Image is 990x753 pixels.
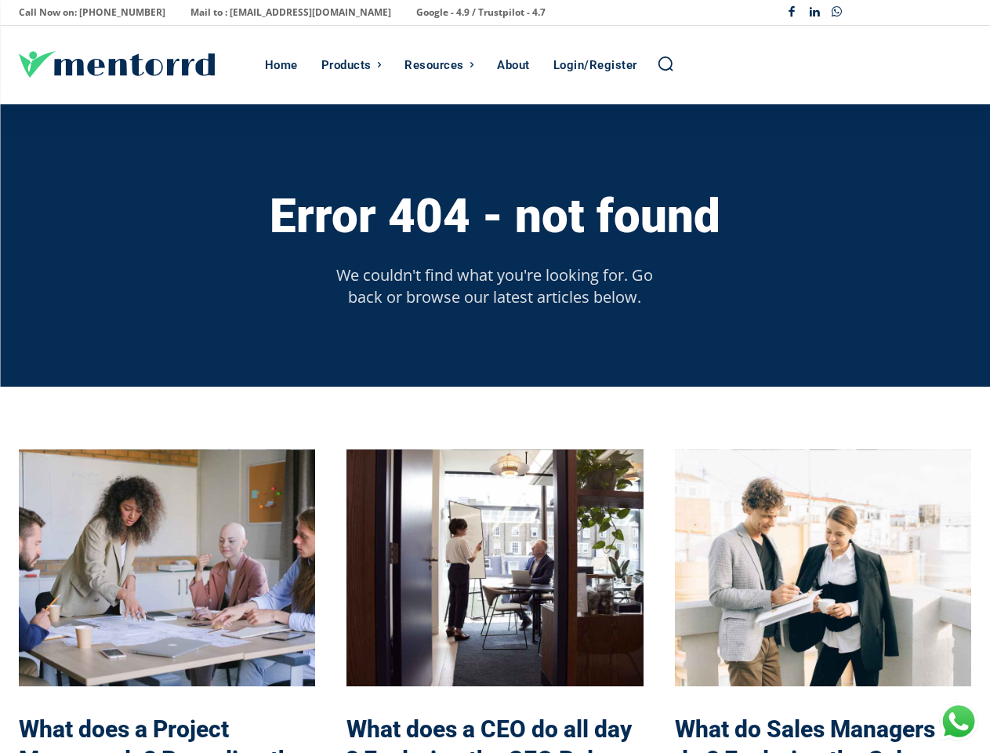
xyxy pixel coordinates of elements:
p: We couldn't find what you're looking for. Go back or browse our latest articles below. [324,264,666,308]
a: What does a Project Manager do? Revealing the role, skills needed [19,449,315,687]
a: Facebook [781,2,803,24]
a: Search [657,55,674,72]
a: Home [257,26,306,104]
p: Call Now on: [PHONE_NUMBER] [19,2,165,24]
a: Linkedin [803,2,826,24]
a: Products [314,26,390,104]
div: About [497,26,530,104]
a: Whatsapp [825,2,848,24]
a: What does a CEO do all day ? Exploring the CEO Roles & Responsibilities [346,449,643,687]
div: Login/Register [553,26,637,104]
a: Resources [397,26,481,104]
div: Home [265,26,298,104]
div: Chat with Us [939,702,978,741]
p: Mail to : [EMAIL_ADDRESS][DOMAIN_NAME] [190,2,391,24]
div: Resources [404,26,464,104]
a: About [489,26,538,104]
a: Login/Register [546,26,645,104]
h3: Error 404 - not found [270,191,720,242]
p: Google - 4.9 / Trustpilot - 4.7 [416,2,546,24]
div: Products [321,26,372,104]
a: Logo [19,51,257,78]
a: What do Sales Managers do ? Exploring the Sales Manager Role [675,449,971,687]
